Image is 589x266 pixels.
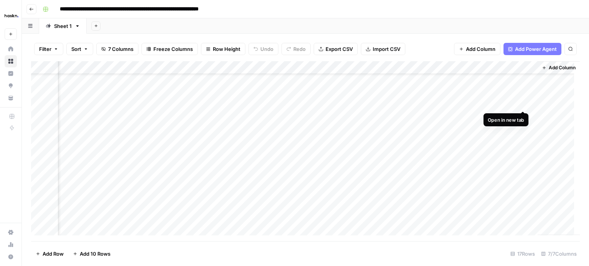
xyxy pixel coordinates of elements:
[108,45,133,53] span: 7 Columns
[39,18,87,34] a: Sheet 1
[54,22,72,30] div: Sheet 1
[326,45,353,53] span: Export CSV
[515,45,557,53] span: Add Power Agent
[5,43,17,55] a: Home
[201,43,245,55] button: Row Height
[373,45,400,53] span: Import CSV
[66,43,93,55] button: Sort
[153,45,193,53] span: Freeze Columns
[538,248,580,260] div: 7/7 Columns
[5,226,17,238] a: Settings
[314,43,358,55] button: Export CSV
[71,45,81,53] span: Sort
[80,250,110,258] span: Add 10 Rows
[141,43,198,55] button: Freeze Columns
[5,67,17,80] a: Insights
[68,248,115,260] button: Add 10 Rows
[466,45,495,53] span: Add Column
[5,55,17,67] a: Browse
[31,248,68,260] button: Add Row
[5,92,17,104] a: Your Data
[5,80,17,92] a: Opportunities
[281,43,311,55] button: Redo
[34,43,63,55] button: Filter
[293,45,306,53] span: Redo
[96,43,138,55] button: 7 Columns
[539,63,579,73] button: Add Column
[549,64,576,71] span: Add Column
[5,9,18,23] img: Haskn Logo
[488,116,524,124] div: Open in new tab
[5,6,17,25] button: Workspace: Haskn
[260,45,273,53] span: Undo
[43,250,64,258] span: Add Row
[213,45,240,53] span: Row Height
[248,43,278,55] button: Undo
[507,248,538,260] div: 17 Rows
[5,251,17,263] button: Help + Support
[454,43,500,55] button: Add Column
[39,45,51,53] span: Filter
[5,238,17,251] a: Usage
[361,43,405,55] button: Import CSV
[503,43,561,55] button: Add Power Agent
